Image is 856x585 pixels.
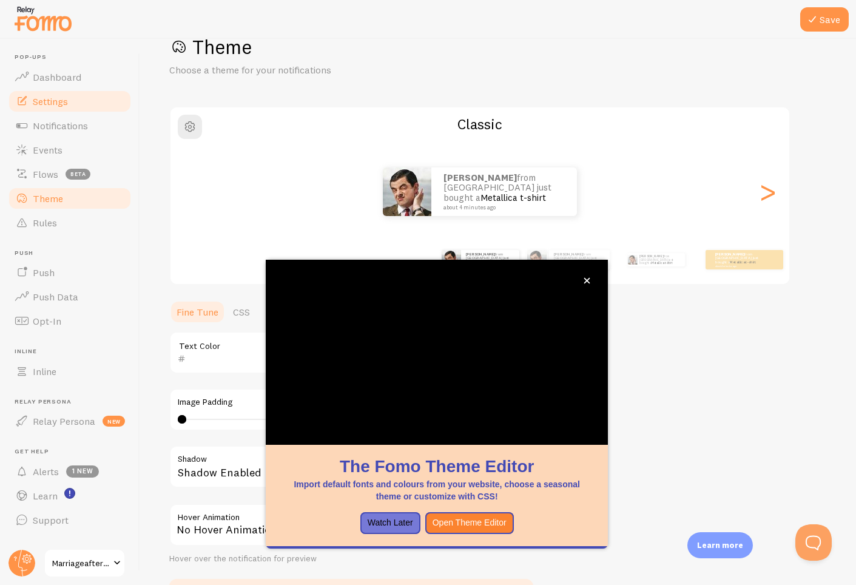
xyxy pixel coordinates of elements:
[554,252,583,257] strong: [PERSON_NAME]
[15,398,132,406] span: Relay Persona
[280,455,593,478] h1: The Fomo Theme Editor
[730,260,756,265] a: Metallica t-shirt
[33,514,69,526] span: Support
[425,512,514,534] button: Open Theme Editor
[466,252,495,257] strong: [PERSON_NAME]
[7,65,132,89] a: Dashboard
[7,113,132,138] a: Notifications
[715,252,744,257] strong: [PERSON_NAME]
[443,205,561,211] small: about 4 minutes ago
[7,138,132,162] a: Events
[169,35,827,59] h1: Theme
[7,309,132,333] a: Opt-In
[7,508,132,532] a: Support
[7,285,132,309] a: Push Data
[33,192,63,205] span: Theme
[581,274,593,287] button: close,
[795,524,832,561] iframe: Help Scout Beacon - Open
[466,252,514,267] p: from [GEOGRAPHIC_DATA] just bought a
[627,255,637,265] img: Fomo
[178,397,525,408] label: Image Padding
[687,532,753,558] div: Learn more
[33,217,57,229] span: Rules
[169,300,226,324] a: Fine Tune
[15,53,132,61] span: Pop-ups
[226,300,257,324] a: CSS
[169,504,533,546] div: No Hover Animation
[33,291,78,303] span: Push Data
[383,167,431,216] img: Fomo
[443,173,565,211] p: from [GEOGRAPHIC_DATA] just bought a
[33,415,95,427] span: Relay Persona
[169,63,460,77] p: Choose a theme for your notifications
[64,488,75,499] svg: <p>Watch New Feature Tutorials!</p>
[170,115,789,134] h2: Classic
[33,465,59,478] span: Alerts
[66,169,90,180] span: beta
[15,448,132,456] span: Get Help
[7,89,132,113] a: Settings
[33,315,61,327] span: Opt-In
[639,254,664,258] strong: [PERSON_NAME]
[33,168,58,180] span: Flows
[169,445,533,490] div: Shadow Enabled
[715,252,764,267] p: from [GEOGRAPHIC_DATA] just bought a
[13,3,73,34] img: fomo-relay-logo-orange.svg
[527,250,547,269] img: Fomo
[480,192,546,203] a: Metallica t-shirt
[442,250,461,269] img: Fomo
[33,95,68,107] span: Settings
[15,348,132,356] span: Inline
[33,71,81,83] span: Dashboard
[33,490,58,502] span: Learn
[169,553,533,564] div: Hover over the notification for preview
[639,253,680,266] p: from [GEOGRAPHIC_DATA] just bought a
[7,260,132,285] a: Push
[7,186,132,211] a: Theme
[66,465,99,478] span: 1 new
[443,172,517,183] strong: [PERSON_NAME]
[52,556,110,570] span: Marriageaftergod
[266,260,608,549] div: The Fomo Theme EditorImport default fonts and colours from your website, choose a seasonal theme ...
[33,120,88,132] span: Notifications
[33,266,55,279] span: Push
[44,549,126,578] a: Marriageaftergod
[33,144,62,156] span: Events
[280,478,593,502] p: Import default fonts and colours from your website, choose a seasonal theme or customize with CSS!
[33,365,56,377] span: Inline
[715,265,763,267] small: about 4 minutes ago
[103,416,125,427] span: new
[7,409,132,433] a: Relay Persona new
[697,539,743,551] p: Learn more
[760,148,775,235] div: Next slide
[652,261,672,265] a: Metallica t-shirt
[554,252,605,267] p: from [GEOGRAPHIC_DATA] just bought a
[360,512,420,534] button: Watch Later
[7,359,132,384] a: Inline
[7,162,132,186] a: Flows beta
[15,249,132,257] span: Push
[7,484,132,508] a: Learn
[7,211,132,235] a: Rules
[7,459,132,484] a: Alerts 1 new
